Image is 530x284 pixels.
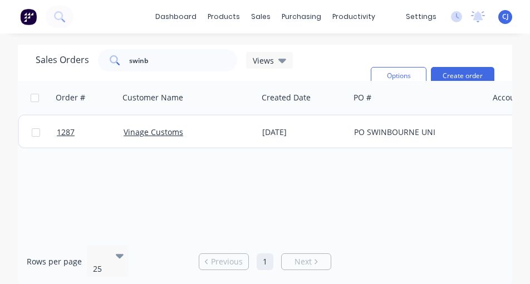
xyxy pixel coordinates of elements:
[431,67,494,85] button: Create order
[262,127,345,138] div: [DATE]
[122,92,183,103] div: Customer Name
[246,8,276,25] div: sales
[211,256,243,267] span: Previous
[194,253,336,270] ul: Pagination
[276,8,327,25] div: purchasing
[253,55,274,66] span: Views
[129,49,238,71] input: Search...
[57,115,124,149] a: 1287
[150,8,202,25] a: dashboard
[327,8,381,25] div: productivity
[371,67,426,85] button: Options
[20,8,37,25] img: Factory
[354,92,371,103] div: PO #
[262,92,311,103] div: Created Date
[93,263,106,275] div: 25
[282,256,331,267] a: Next page
[27,256,82,267] span: Rows per page
[295,256,312,267] span: Next
[57,127,75,138] span: 1287
[56,92,85,103] div: Order #
[257,253,273,270] a: Page 1 is your current page
[36,55,89,65] h1: Sales Orders
[199,256,248,267] a: Previous page
[502,12,509,22] span: CJ
[400,8,442,25] div: settings
[202,8,246,25] div: products
[354,127,478,138] div: PO SWINBOURNE UNI
[124,127,183,137] a: Vinage Customs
